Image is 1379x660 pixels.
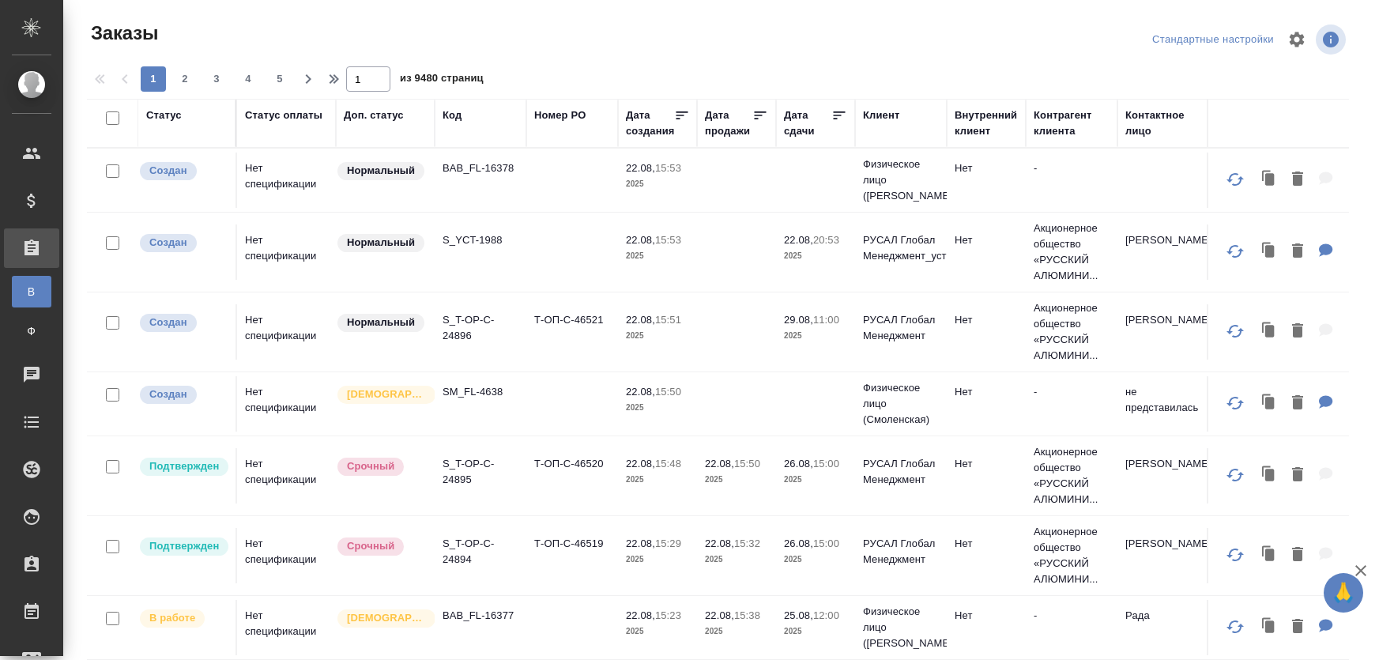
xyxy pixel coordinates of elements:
p: 15:23 [655,609,681,621]
button: Обновить [1216,160,1254,198]
td: Нет спецификации [237,304,336,360]
td: Нет спецификации [237,376,336,432]
p: 15:38 [734,609,760,621]
p: Срочный [347,538,394,554]
p: 2025 [705,472,768,488]
p: 22.08, [626,314,655,326]
span: 5 [267,71,292,87]
td: [PERSON_NAME] [1117,304,1209,360]
div: Выставляет ПМ после принятия заказа от КМа [138,608,228,629]
button: 🙏 [1324,573,1363,613]
p: РУСАЛ Глобал Менеджмент [863,312,939,344]
button: Обновить [1216,608,1254,646]
span: из 9480 страниц [400,69,484,92]
p: 22.08, [705,609,734,621]
p: 11:00 [813,314,839,326]
span: 2 [172,71,198,87]
p: S_T-OP-C-24894 [443,536,518,568]
p: 15:51 [655,314,681,326]
p: Нет [955,160,1018,176]
span: Заказы [87,21,158,46]
p: 2025 [784,328,847,344]
p: Акционерное общество «РУССКИЙ АЛЮМИНИ... [1034,444,1110,507]
p: Нет [955,456,1018,472]
button: Удалить [1284,236,1311,268]
p: 15:50 [655,386,681,398]
p: Создан [149,387,187,402]
button: Клонировать [1254,164,1284,196]
p: 15:50 [734,458,760,470]
p: BAB_FL-16378 [443,160,518,176]
div: Клиент [863,107,899,123]
p: Акционерное общество «РУССКИЙ АЛЮМИНИ... [1034,300,1110,364]
p: 22.08, [626,537,655,549]
p: Физическое лицо ([PERSON_NAME]) [863,604,939,651]
p: 2025 [784,552,847,568]
p: SM_FL-4638 [443,384,518,400]
p: 25.08, [784,609,813,621]
p: 2025 [626,248,689,264]
p: 15:48 [655,458,681,470]
span: 🙏 [1330,576,1357,609]
div: Выставляется автоматически для первых 3 заказов нового контактного лица. Особое внимание [336,608,427,629]
div: Код [443,107,462,123]
td: не представилась [1117,376,1209,432]
button: 4 [235,66,261,92]
td: Рада [1117,600,1209,655]
td: Нет спецификации [237,448,336,503]
p: В работе [149,610,195,626]
p: 22.08, [626,234,655,246]
button: 5 [267,66,292,92]
p: - [1034,608,1110,624]
td: Нет спецификации [237,528,336,583]
div: Статус [146,107,182,123]
p: 2025 [626,472,689,488]
p: 29.08, [784,314,813,326]
div: Дата создания [626,107,674,139]
span: Посмотреть информацию [1316,25,1349,55]
a: В [12,276,51,307]
div: Доп. статус [344,107,404,123]
p: 2025 [705,624,768,639]
p: - [1034,160,1110,176]
div: Статус по умолчанию для стандартных заказов [336,232,427,254]
p: Акционерное общество «РУССКИЙ АЛЮМИНИ... [1034,221,1110,284]
p: Нет [955,536,1018,552]
p: Нет [955,384,1018,400]
button: Удалить [1284,611,1311,643]
button: Удалить [1284,539,1311,571]
p: Создан [149,235,187,251]
div: Выставляется автоматически при создании заказа [138,232,228,254]
div: Дата продажи [705,107,752,139]
p: 22.08, [626,386,655,398]
p: Акционерное общество «РУССКИЙ АЛЮМИНИ... [1034,524,1110,587]
div: Внутренний клиент [955,107,1018,139]
button: Клонировать [1254,611,1284,643]
td: Т-ОП-С-46519 [526,528,618,583]
span: 4 [235,71,261,87]
p: BAB_FL-16377 [443,608,518,624]
div: Выставляет КМ после уточнения всех необходимых деталей и получения согласия клиента на запуск. С ... [138,456,228,477]
p: РУСАЛ Глобал Менеджмент [863,456,939,488]
button: Клонировать [1254,459,1284,492]
td: Нет спецификации [237,224,336,280]
div: split button [1148,28,1278,52]
button: Обновить [1216,312,1254,350]
p: 22.08, [705,458,734,470]
p: 26.08, [784,458,813,470]
div: Выставляется автоматически, если на указанный объем услуг необходимо больше времени в стандартном... [336,536,427,557]
p: 20:53 [813,234,839,246]
p: 15:00 [813,537,839,549]
p: 2025 [705,552,768,568]
td: Т-ОП-С-46520 [526,448,618,503]
div: Контактное лицо [1125,107,1201,139]
p: 22.08, [626,162,655,174]
p: 2025 [626,552,689,568]
button: 3 [204,66,229,92]
p: 2025 [784,472,847,488]
p: 2025 [784,624,847,639]
button: Обновить [1216,384,1254,422]
button: Клонировать [1254,236,1284,268]
div: Выставляется автоматически при создании заказа [138,312,228,334]
p: Подтвержден [149,458,219,474]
